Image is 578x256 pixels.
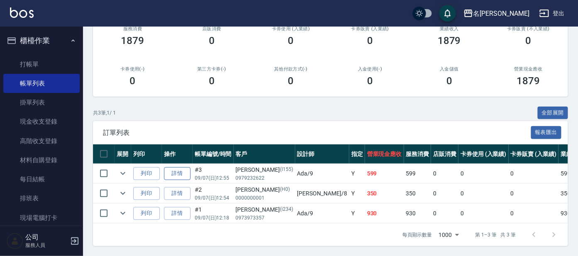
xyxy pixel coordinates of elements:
button: 櫃檯作業 [3,30,80,51]
h2: 其他付款方式(-) [261,66,321,72]
button: 全部展開 [538,107,568,119]
h5: 公司 [25,233,68,241]
p: 09/07 (日) 12:55 [195,174,232,182]
img: Person [7,233,23,249]
button: 列印 [133,207,160,220]
h2: 第三方卡券(-) [182,66,242,72]
a: 每日結帳 [3,170,80,189]
div: 名[PERSON_NAME] [473,8,529,19]
a: 排班表 [3,189,80,208]
td: 930 [404,204,431,223]
a: 掛單列表 [3,93,80,112]
h3: 1879 [438,35,461,46]
td: 0 [458,204,509,223]
th: 列印 [131,144,162,164]
td: 350 [365,184,404,203]
h3: 0 [209,35,215,46]
p: 0979232622 [236,174,293,182]
p: (I155) [280,166,293,174]
h2: 店販消費 [182,26,242,32]
p: 每頁顯示數量 [402,231,432,239]
th: 卡券使用 (入業績) [458,144,509,164]
button: 登出 [536,6,568,21]
td: [PERSON_NAME] /8 [295,184,349,203]
h2: 業績收入 [420,26,479,32]
a: 材料自購登錄 [3,151,80,170]
td: 599 [365,164,404,183]
h3: 1879 [517,75,540,87]
p: 第 1–3 筆 共 3 筆 [475,231,516,239]
img: Logo [10,7,34,18]
h2: 卡券販賣 (不入業績) [499,26,558,32]
p: 0973973357 [236,214,293,222]
a: 現金收支登錄 [3,112,80,131]
p: 0000000001 [236,194,293,202]
h2: 卡券使用(-) [103,66,162,72]
td: Y [349,204,365,223]
h3: 0 [288,75,294,87]
h3: 0 [209,75,215,87]
td: #2 [193,184,234,203]
p: 09/07 (日) 12:18 [195,214,232,222]
a: 高階收支登錄 [3,132,80,151]
td: 0 [509,164,559,183]
h2: 入金使用(-) [340,66,400,72]
button: 報表匯出 [531,126,562,139]
h3: 0 [288,35,294,46]
th: 客戶 [234,144,295,164]
span: 訂單列表 [103,129,531,137]
th: 帳單編號/時間 [193,144,234,164]
a: 詳情 [164,187,191,200]
th: 服務消費 [404,144,431,164]
h3: 0 [367,35,373,46]
p: 09/07 (日) 12:54 [195,194,232,202]
h2: 入金儲值 [420,66,479,72]
button: 列印 [133,187,160,200]
button: expand row [117,167,129,180]
td: Y [349,164,365,183]
th: 店販消費 [431,144,458,164]
td: #3 [193,164,234,183]
td: 0 [509,184,559,203]
td: Ada /9 [295,204,349,223]
button: 列印 [133,167,160,180]
p: (H0) [280,185,290,194]
h2: 卡券販賣 (入業績) [340,26,400,32]
button: expand row [117,207,129,219]
h3: 0 [446,75,452,87]
th: 操作 [162,144,193,164]
td: 0 [431,204,458,223]
div: [PERSON_NAME] [236,166,293,174]
a: 詳情 [164,207,191,220]
a: 打帳單 [3,55,80,74]
a: 帳單列表 [3,74,80,93]
h3: 0 [526,35,531,46]
td: 0 [509,204,559,223]
div: 1000 [436,224,462,246]
td: 599 [404,164,431,183]
h3: 服務消費 [103,26,162,32]
th: 營業現金應收 [365,144,404,164]
td: Ada /9 [295,164,349,183]
td: 930 [365,204,404,223]
td: 350 [404,184,431,203]
div: [PERSON_NAME] [236,205,293,214]
td: 0 [431,164,458,183]
td: 0 [431,184,458,203]
a: 現場電腦打卡 [3,208,80,227]
td: 0 [458,164,509,183]
h2: 卡券使用 (入業績) [261,26,321,32]
button: expand row [117,187,129,200]
button: save [439,5,456,22]
td: #1 [193,204,234,223]
p: 服務人員 [25,241,68,249]
a: 詳情 [164,167,191,180]
div: [PERSON_NAME] [236,185,293,194]
a: 報表匯出 [531,128,562,136]
th: 展開 [115,144,131,164]
th: 卡券販賣 (入業績) [509,144,559,164]
td: Y [349,184,365,203]
p: (i234) [280,205,293,214]
h3: 0 [130,75,135,87]
h3: 1879 [121,35,144,46]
